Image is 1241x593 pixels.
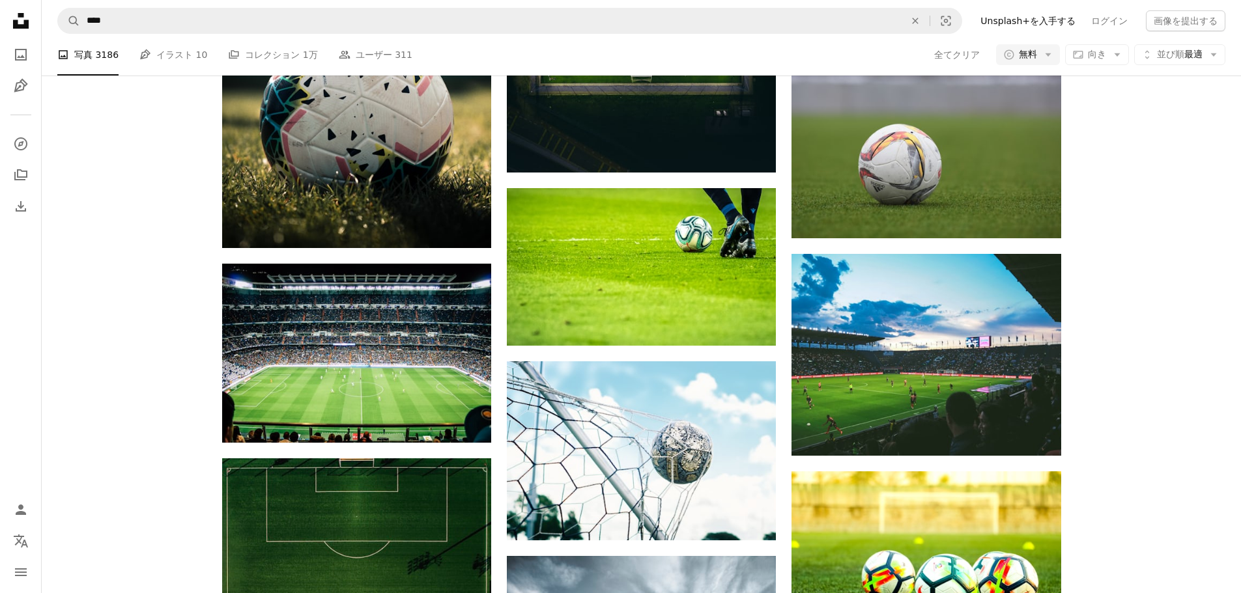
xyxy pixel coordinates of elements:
[339,34,412,76] a: ユーザー 311
[58,8,80,33] button: Unsplashで検索する
[8,559,34,585] button: メニュー
[792,142,1061,154] a: 芝生の上の白と灰色のアディダスサッカーボール
[8,42,34,68] a: 写真
[57,8,962,34] form: サイト内でビジュアルを探す
[228,34,317,76] a: コレクション 1万
[507,445,776,456] a: ホワイトメタルフレームに白と黒のボール
[8,8,34,36] a: ホーム — Unsplash
[395,48,412,62] span: 311
[303,48,318,62] span: 1万
[8,528,34,554] button: 言語
[8,131,34,157] a: 探す
[8,497,34,523] a: ログイン / 登録する
[8,162,34,188] a: コレクション
[1088,49,1106,59] span: 向き
[792,555,1061,566] a: フィールド上の3つの白と黒のサッカーボール
[934,44,980,65] button: 全てクリア
[222,347,491,359] a: サッカー場
[1157,48,1203,61] span: 最適
[222,264,491,443] img: サッカー場
[507,361,776,540] img: ホワイトメタルフレームに白と黒のボール
[1146,10,1225,31] button: 画像を提出する
[1019,48,1037,61] span: 無料
[1065,44,1129,65] button: 向き
[901,8,930,33] button: 全てクリア
[507,188,776,345] img: フィールドでサッカーをしている男
[196,48,208,62] span: 10
[8,193,34,219] a: ダウンロード履歴
[139,34,207,76] a: イラスト 10
[792,59,1061,238] img: 芝生の上の白と灰色のアディダスサッカーボール
[792,348,1061,360] a: サッカー場を観戦する人々
[1157,49,1184,59] span: 並び順
[1083,10,1135,31] a: ログイン
[792,254,1061,456] img: サッカー場を観戦する人々
[996,44,1060,65] button: 無料
[507,260,776,272] a: フィールドでサッカーをしている男
[1134,44,1225,65] button: 並び順最適
[973,10,1083,31] a: Unsplash+を入手する
[8,73,34,99] a: イラスト
[930,8,962,33] button: ビジュアル検索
